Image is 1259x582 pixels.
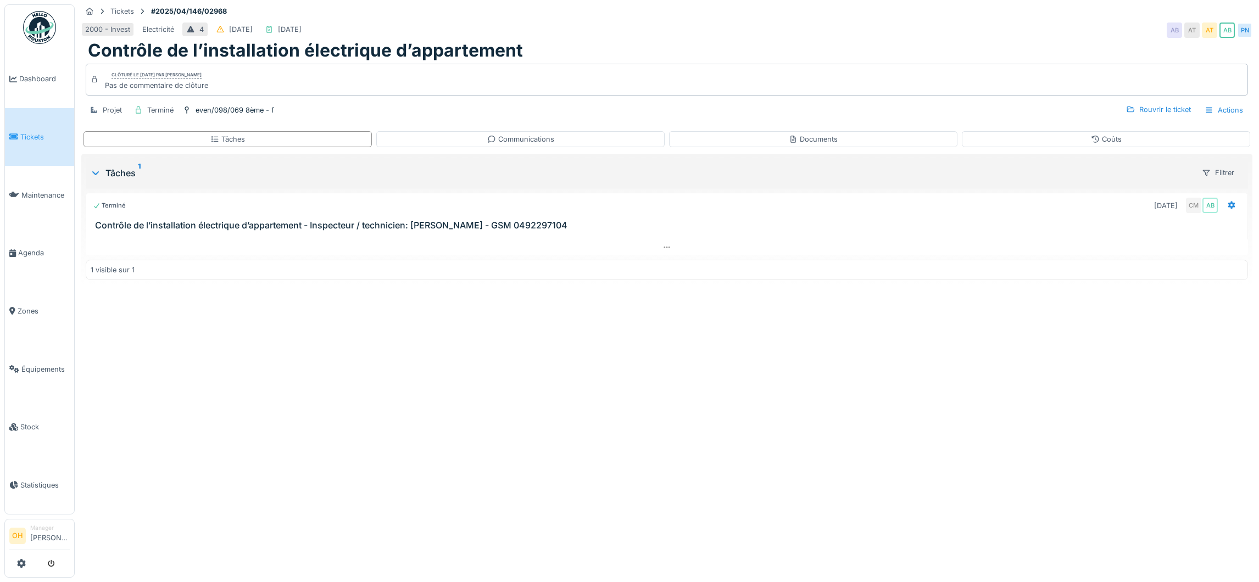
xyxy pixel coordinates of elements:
[9,528,26,544] li: OH
[1184,23,1200,38] div: AT
[5,456,74,514] a: Statistiques
[138,166,141,180] sup: 1
[199,24,204,35] div: 4
[88,40,523,61] h1: Contrôle de l’installation électrique d’appartement
[21,364,70,374] span: Équipements
[1237,23,1252,38] div: PN
[20,422,70,432] span: Stock
[20,480,70,490] span: Statistiques
[5,282,74,340] a: Zones
[5,108,74,166] a: Tickets
[147,6,231,16] strong: #2025/04/146/02968
[142,24,174,35] div: Electricité
[85,24,130,35] div: 2000 - Invest
[1202,23,1217,38] div: AT
[93,201,126,210] div: Terminé
[112,71,202,79] div: Clôturé le [DATE] par [PERSON_NAME]
[5,224,74,282] a: Agenda
[103,105,122,115] div: Projet
[487,134,554,144] div: Communications
[95,220,1243,231] h3: Contrôle de l’installation électrique d’appartement - Inspecteur / technicien: [PERSON_NAME] - GS...
[229,24,253,35] div: [DATE]
[9,524,70,550] a: OH Manager[PERSON_NAME]
[5,50,74,108] a: Dashboard
[5,340,74,398] a: Équipements
[1219,23,1235,38] div: AB
[1197,165,1239,181] div: Filtrer
[19,74,70,84] span: Dashboard
[30,524,70,532] div: Manager
[278,24,302,35] div: [DATE]
[18,248,70,258] span: Agenda
[5,166,74,224] a: Maintenance
[1186,198,1201,213] div: CM
[20,132,70,142] span: Tickets
[1202,198,1218,213] div: AB
[18,306,70,316] span: Zones
[210,134,245,144] div: Tâches
[1122,102,1195,117] div: Rouvrir le ticket
[147,105,174,115] div: Terminé
[1200,102,1248,118] div: Actions
[21,190,70,200] span: Maintenance
[1167,23,1182,38] div: AB
[196,105,274,115] div: even/098/069 8ème - f
[5,398,74,456] a: Stock
[1091,134,1122,144] div: Coûts
[110,6,134,16] div: Tickets
[91,265,135,275] div: 1 visible sur 1
[30,524,70,547] li: [PERSON_NAME]
[1154,200,1178,211] div: [DATE]
[105,80,208,91] div: Pas de commentaire de clôture
[789,134,838,144] div: Documents
[90,166,1193,180] div: Tâches
[23,11,56,44] img: Badge_color-CXgf-gQk.svg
